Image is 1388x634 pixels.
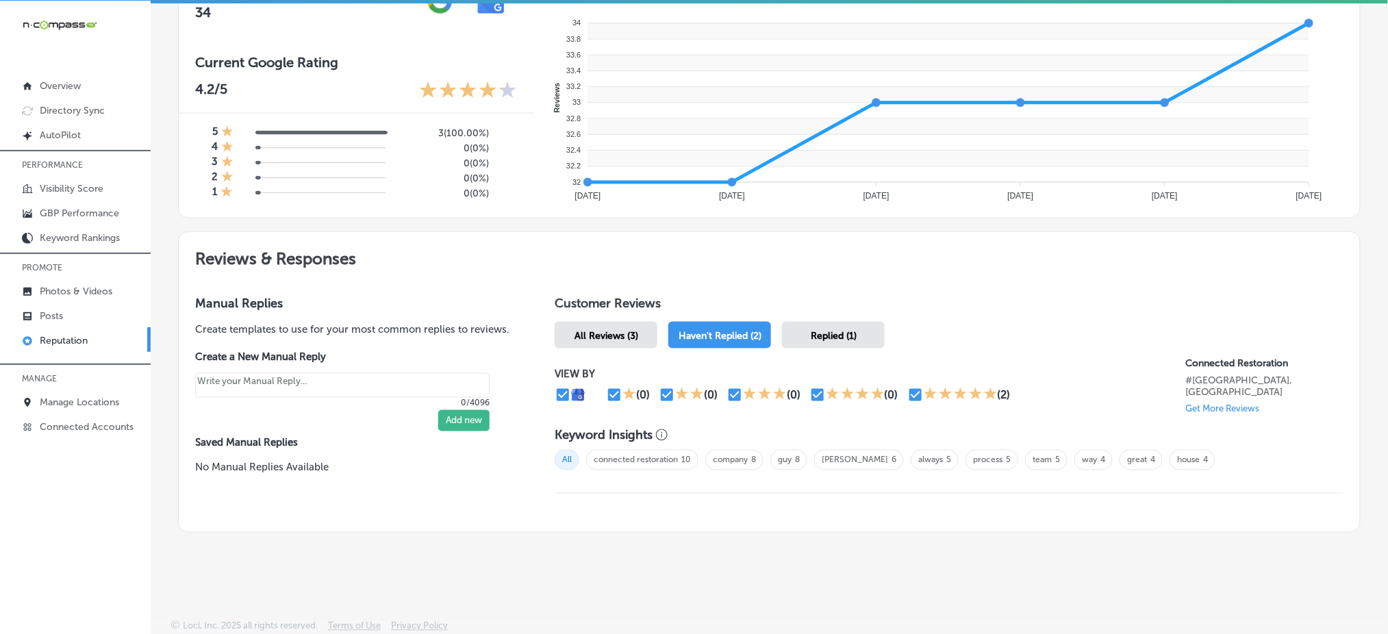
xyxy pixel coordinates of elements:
[221,125,234,140] div: 1 Star
[575,330,638,342] span: All Reviews (3)
[40,183,103,194] p: Visibility Score
[40,80,81,92] p: Overview
[566,130,580,138] tspan: 32.6
[555,450,579,470] span: All
[566,35,580,43] tspan: 33.8
[40,396,119,408] p: Manage Locations
[22,18,97,31] img: 660ab0bf-5cc7-4cb8-ba1c-48b5ae0f18e60NCTV_CLogo_TV_Black_-500x88.png
[183,621,318,631] p: Locl, Inc. 2025 all rights reserved.
[1150,455,1155,465] a: 4
[594,455,678,465] a: connected restoration
[419,81,517,102] div: 4.2 Stars
[195,460,511,475] p: No Manual Replies Available
[1186,357,1343,369] p: Connected Restoration
[946,455,951,465] a: 5
[555,428,653,443] h3: Keyword Insights
[713,455,748,465] a: company
[572,178,581,186] tspan: 32
[1186,403,1260,414] p: Get More Reviews
[1007,191,1033,201] tspan: [DATE]
[826,387,885,403] div: 4 Stars
[438,410,490,431] button: Add new
[195,4,400,21] h2: 34
[795,455,800,465] a: 8
[566,83,580,91] tspan: 33.2
[1177,455,1200,465] a: house
[1100,455,1105,465] a: 4
[566,146,580,154] tspan: 32.4
[566,114,580,123] tspan: 32.8
[1033,455,1052,465] a: team
[221,170,234,186] div: 1 Star
[40,105,105,116] p: Directory Sync
[40,286,112,297] p: Photos & Videos
[396,142,489,154] h5: 0 ( 0% )
[220,186,233,201] div: 1 Star
[566,51,580,59] tspan: 33.6
[572,19,581,27] tspan: 34
[40,207,119,219] p: GBP Performance
[195,296,511,311] h3: Manual Replies
[1186,375,1343,398] p: #103 Mesa, AZ 85205, US
[555,296,1343,316] h1: Customer Reviews
[575,191,601,201] tspan: [DATE]
[751,455,756,465] a: 8
[195,54,517,71] h3: Current Google Rating
[1203,455,1208,465] a: 4
[212,155,218,170] h4: 3
[1127,455,1147,465] a: great
[998,388,1011,401] div: (2)
[40,129,81,141] p: AutoPilot
[555,368,1185,380] p: VIEW BY
[566,66,580,75] tspan: 33.4
[924,387,998,403] div: 5 Stars
[221,155,234,170] div: 1 Star
[1082,455,1097,465] a: way
[704,388,718,401] div: (0)
[195,322,511,337] p: Create templates to use for your most common replies to reviews.
[973,455,1002,465] a: process
[636,388,650,401] div: (0)
[681,455,691,465] a: 10
[787,388,800,401] div: (0)
[212,170,218,186] h4: 2
[719,191,745,201] tspan: [DATE]
[40,335,88,346] p: Reputation
[552,83,560,113] text: Reviews
[212,125,218,140] h4: 5
[1152,191,1178,201] tspan: [DATE]
[396,173,489,184] h5: 0 ( 0% )
[679,330,761,342] span: Haven't Replied (2)
[1055,455,1060,465] a: 5
[396,127,489,139] h5: 3 ( 100.00% )
[918,455,943,465] a: always
[396,188,489,199] h5: 0 ( 0% )
[572,99,581,107] tspan: 33
[195,373,490,398] textarea: Create your Quick Reply
[622,387,636,403] div: 1 Star
[179,232,1360,279] h2: Reviews & Responses
[195,351,490,363] label: Create a New Manual Reply
[566,162,580,170] tspan: 32.2
[811,330,857,342] span: Replied (1)
[195,398,490,407] p: 0/4096
[743,387,787,403] div: 3 Stars
[863,191,889,201] tspan: [DATE]
[1296,191,1322,201] tspan: [DATE]
[40,310,63,322] p: Posts
[396,157,489,169] h5: 0 ( 0% )
[885,388,898,401] div: (0)
[195,437,511,449] label: Saved Manual Replies
[778,455,792,465] a: guy
[212,140,218,155] h4: 4
[40,421,134,433] p: Connected Accounts
[221,140,234,155] div: 1 Star
[675,387,704,403] div: 2 Stars
[892,455,896,465] a: 6
[195,81,227,102] p: 4.2 /5
[40,232,120,244] p: Keyword Rankings
[822,455,888,465] a: [PERSON_NAME]
[1006,455,1011,465] a: 5
[212,186,217,201] h4: 1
